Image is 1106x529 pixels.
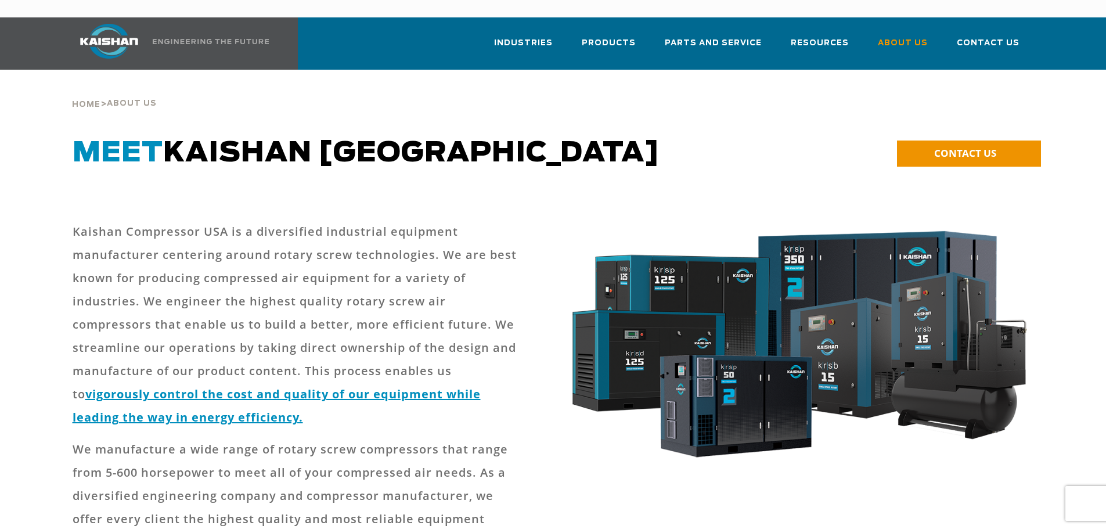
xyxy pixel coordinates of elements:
[791,37,849,50] span: Resources
[878,28,928,67] a: About Us
[153,39,269,44] img: Engineering the future
[934,146,996,160] span: CONTACT US
[72,70,157,114] div: >
[791,28,849,67] a: Resources
[957,37,1019,50] span: Contact Us
[494,37,553,50] span: Industries
[72,101,100,109] span: Home
[582,28,636,67] a: Products
[73,139,163,167] span: Meet
[665,28,762,67] a: Parts and Service
[73,386,481,425] a: vigorously control the cost and quality of our equipment while leading the way in energy efficiency.
[66,17,271,70] a: Kaishan USA
[73,220,523,429] p: Kaishan Compressor USA is a diversified industrial equipment manufacturer centering around rotary...
[494,28,553,67] a: Industries
[878,37,928,50] span: About Us
[897,141,1041,167] a: CONTACT US
[107,100,157,107] span: About Us
[665,37,762,50] span: Parts and Service
[66,24,153,59] img: kaishan logo
[72,99,100,109] a: Home
[560,220,1035,477] img: krsb
[73,139,660,167] span: Kaishan [GEOGRAPHIC_DATA]
[582,37,636,50] span: Products
[957,28,1019,67] a: Contact Us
